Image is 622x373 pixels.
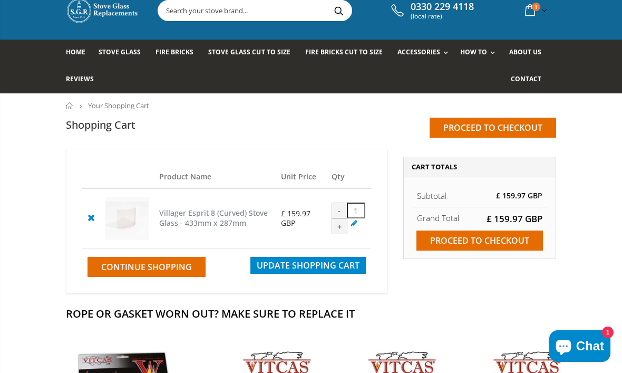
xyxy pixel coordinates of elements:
[208,40,298,66] a: Stove Glass Cut To Size
[155,40,201,66] a: Fire Bricks
[487,213,542,225] span: £ 159.97 GBP
[397,47,440,56] span: Accessories
[99,47,141,56] span: Stove Glass
[88,101,149,110] span: Your Shopping Cart
[276,165,326,189] th: Unit Price
[430,118,556,138] input: Proceed to checkout
[154,165,276,189] th: Product Name
[511,66,549,93] a: Contact
[155,47,193,56] span: Fire Bricks
[66,74,94,83] span: Reviews
[66,118,135,132] h1: Shopping Cart
[460,40,500,66] a: How To
[66,47,85,56] span: Home
[511,74,541,83] span: Contact
[66,40,93,66] a: Home
[159,208,268,228] a: Villager Esprit 8 (Curved) Stove Glass - 433mm x 287mm
[412,162,457,171] span: Cart Totals
[305,47,383,56] span: Fire Bricks Cut To Size
[397,40,453,66] a: Accessories
[326,165,371,189] th: Qty
[158,1,449,21] input: Search your stove brand...
[417,190,446,201] span: Subtotal
[305,40,391,66] a: Fire Bricks Cut To Size
[460,47,487,56] span: How To
[66,307,556,321] h2: Rope Or Gasket Worn Out? Make Sure To Replace It
[66,66,102,93] a: Reviews
[532,3,540,11] span: 1
[332,203,347,218] div: -
[417,213,459,223] strong: Grand Total
[509,40,549,66] a: About us
[281,208,310,228] span: £ 159.97 GBP
[546,330,614,365] inbox-online-store-chat: Shopify online store chat
[99,40,149,66] a: Stove Glass
[332,218,347,234] div: +
[208,47,290,56] span: Stove Glass Cut To Size
[257,260,359,271] span: Update Shopping Cart
[496,190,542,200] span: £ 159.97 GBP
[250,257,366,274] button: Update Shopping Cart
[327,1,351,21] button: Search
[101,261,192,273] span: Continue Shopping
[416,231,543,251] input: Proceed to checkout
[509,47,541,56] span: About us
[88,257,206,277] a: Continue Shopping
[105,197,149,240] img: Villager Esprit 8 (Curved) Stove Glass - 433mm x 287mm
[66,102,74,109] a: Home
